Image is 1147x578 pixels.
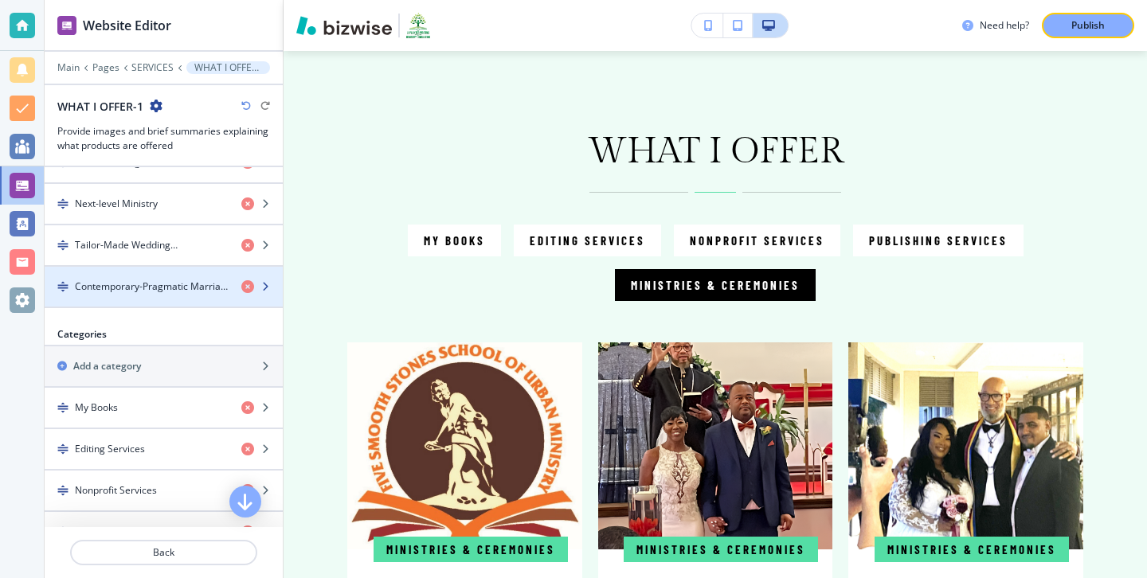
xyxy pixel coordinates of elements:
h2: Website Editor [83,16,171,35]
button: My Books [408,225,501,256]
h4: Publishing Services [75,525,160,539]
p: WHAT I OFFER-1 [194,62,262,73]
h4: Tailor-Made Wedding… [75,238,178,252]
img: Drag [57,402,69,413]
button: DragPublishing Services [45,512,283,553]
img: Your Logo [406,13,430,38]
button: DragTailor-Made Wedding… [45,225,283,267]
img: Drag [57,443,69,455]
button: WHAT I OFFER-1 [186,61,270,74]
h2: Add a category [73,359,141,373]
button: Editing Services [514,225,661,256]
p: Ministries & Ceremonies [636,540,805,559]
img: Bizwise Logo [296,16,392,35]
h4: Nonprofit Services [75,483,157,498]
img: 690bda71946b357e701df6dbf113c7be.jpg [347,342,583,549]
img: Drag [57,485,69,496]
button: DragEditing Services [45,429,283,471]
button: Pages [92,62,119,73]
button: Nonprofit Services [674,225,840,256]
p: Ministries & Ceremonies [631,275,800,295]
img: Drag [57,240,69,251]
h2: Categories [57,327,107,342]
p: Publishing Services [869,231,1008,250]
img: c83a0e4ac50b68d0ddd47ebac7f0c6cb.jpg [848,342,1084,549]
h4: Contemporary-Pragmatic Marriages [75,279,229,294]
button: Main [57,62,80,73]
button: Add a category [45,346,283,386]
button: SERVICES [131,62,174,73]
button: Back [70,540,257,565]
h4: My Books [75,400,118,415]
p: Publish [1071,18,1105,33]
p: Ministries & Ceremonies [386,540,555,559]
h4: Next-level Ministry [75,197,158,211]
button: Ministries & Ceremonies [615,269,816,301]
img: Drag [57,526,69,537]
button: DragNonprofit Services [45,471,283,512]
p: My Books [424,231,485,250]
p: WHAT I OFFER [440,131,992,173]
p: Ministries & Ceremonies [887,540,1056,559]
h3: Provide images and brief summaries explaining what products are offered [57,124,270,153]
button: DragNext-level Ministry [45,184,283,225]
img: editor icon [57,16,76,35]
p: Editing Services [530,231,645,250]
button: Publish [1042,13,1134,38]
button: DragContemporary-Pragmatic Marriages [45,267,283,308]
h4: Editing Services [75,442,145,456]
img: Drag [57,281,69,292]
img: Drag [57,198,69,209]
button: Publishing Services [853,225,1024,256]
h3: Need help? [980,18,1029,33]
p: Nonprofit Services [690,231,824,250]
button: DragMy Books [45,388,283,429]
img: 80191bf7164a23ca83b451dfb0ec24e7.jpg [598,342,834,549]
p: Back [72,545,256,560]
h2: WHAT I OFFER-1 [57,98,143,115]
